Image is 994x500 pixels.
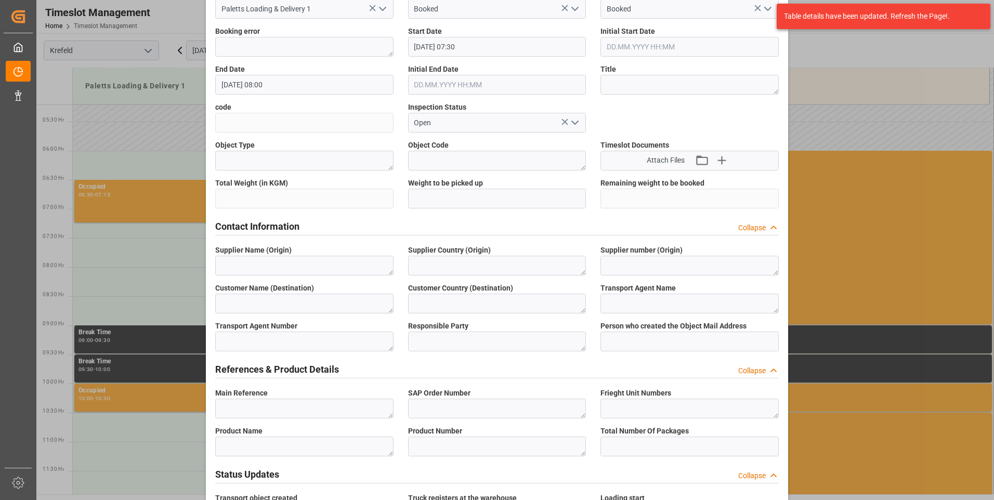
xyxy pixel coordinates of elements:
[738,470,766,481] div: Collapse
[600,178,704,189] span: Remaining weight to be booked
[215,321,297,332] span: Transport Agent Number
[215,245,292,256] span: Supplier Name (Origin)
[600,26,655,37] span: Initial Start Date
[600,245,683,256] span: Supplier number (Origin)
[600,321,747,332] span: Person who created the Object Mail Address
[408,64,459,75] span: Initial End Date
[408,283,513,294] span: Customer Country (Destination)
[215,219,299,233] h2: Contact Information
[215,75,394,95] input: DD.MM.YYYY HH:MM
[215,102,231,113] span: code
[374,1,389,17] button: open menu
[408,37,586,57] input: DD.MM.YYYY HH:MM
[215,283,314,294] span: Customer Name (Destination)
[408,26,442,37] span: Start Date
[567,1,582,17] button: open menu
[408,388,470,399] span: SAP Order Number
[215,362,339,376] h2: References & Product Details
[408,102,466,113] span: Inspection Status
[215,64,245,75] span: End Date
[215,426,263,437] span: Product Name
[408,140,449,151] span: Object Code
[408,75,586,95] input: DD.MM.YYYY HH:MM
[215,467,279,481] h2: Status Updates
[600,283,676,294] span: Transport Agent Name
[408,245,491,256] span: Supplier Country (Origin)
[408,321,468,332] span: Responsible Party
[408,426,462,437] span: Product Number
[738,365,766,376] div: Collapse
[567,115,582,131] button: open menu
[215,140,255,151] span: Object Type
[600,140,669,151] span: Timeslot Documents
[215,388,268,399] span: Main Reference
[600,64,616,75] span: Title
[600,37,779,57] input: DD.MM.YYYY HH:MM
[215,26,260,37] span: Booking error
[738,222,766,233] div: Collapse
[215,178,288,189] span: Total Weight (in KGM)
[600,388,671,399] span: Frieght Unit Numbers
[408,178,483,189] span: Weight to be picked up
[647,155,685,166] span: Attach Files
[600,426,689,437] span: Total Number Of Packages
[784,11,975,22] div: Table details have been updated. Refresh the Page!.
[759,1,775,17] button: open menu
